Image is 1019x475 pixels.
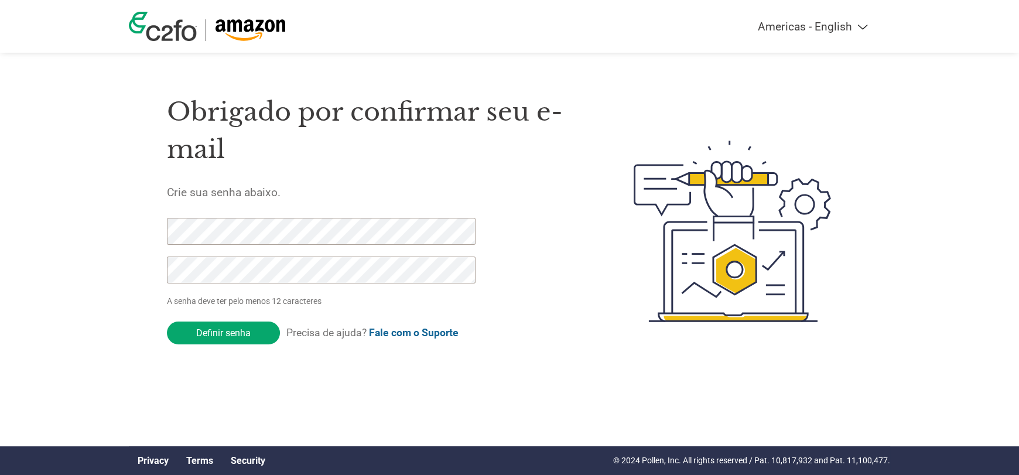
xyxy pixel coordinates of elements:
[613,455,890,467] p: © 2024 Pollen, Inc. All rights reserved / Pat. 10,817,932 and Pat. 11,100,477.
[231,455,265,466] a: Security
[369,327,459,339] a: Fale com o Suporte
[167,295,480,307] p: A senha deve ter pelo menos 12 caracteres
[138,455,169,466] a: Privacy
[286,327,459,339] span: Precisa de ajuda?
[129,12,197,41] img: c2fo logo
[167,186,578,199] h5: Crie sua senha abaixo.
[215,19,286,41] img: Amazon
[167,322,280,344] input: Definir senha
[167,93,578,169] h1: Obrigado por confirmar seu e-mail
[186,455,213,466] a: Terms
[613,76,853,387] img: create-password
